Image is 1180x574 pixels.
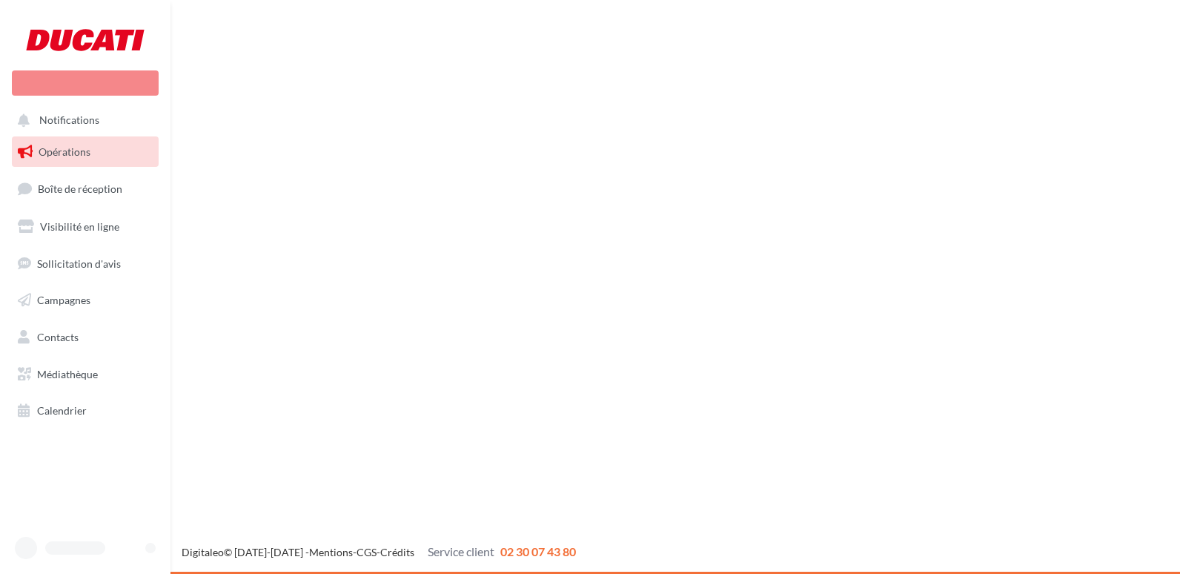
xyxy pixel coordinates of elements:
a: Campagnes [9,285,162,316]
a: Boîte de réception [9,173,162,205]
a: Crédits [380,546,414,558]
span: Campagnes [37,294,90,306]
a: Contacts [9,322,162,353]
a: Visibilité en ligne [9,211,162,243]
span: © [DATE]-[DATE] - - - [182,546,576,558]
span: Boîte de réception [38,182,122,195]
span: Opérations [39,145,90,158]
span: 02 30 07 43 80 [500,544,576,558]
span: Service client [428,544,494,558]
a: Digitaleo [182,546,224,558]
a: Sollicitation d'avis [9,248,162,280]
a: Mentions [309,546,353,558]
a: CGS [357,546,377,558]
span: Médiathèque [37,368,98,380]
a: Opérations [9,136,162,168]
a: Médiathèque [9,359,162,390]
span: Visibilité en ligne [40,220,119,233]
span: Calendrier [37,404,87,417]
span: Notifications [39,114,99,127]
span: Contacts [37,331,79,343]
span: Sollicitation d'avis [37,257,121,269]
a: Calendrier [9,395,162,426]
div: Nouvelle campagne [12,70,159,96]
